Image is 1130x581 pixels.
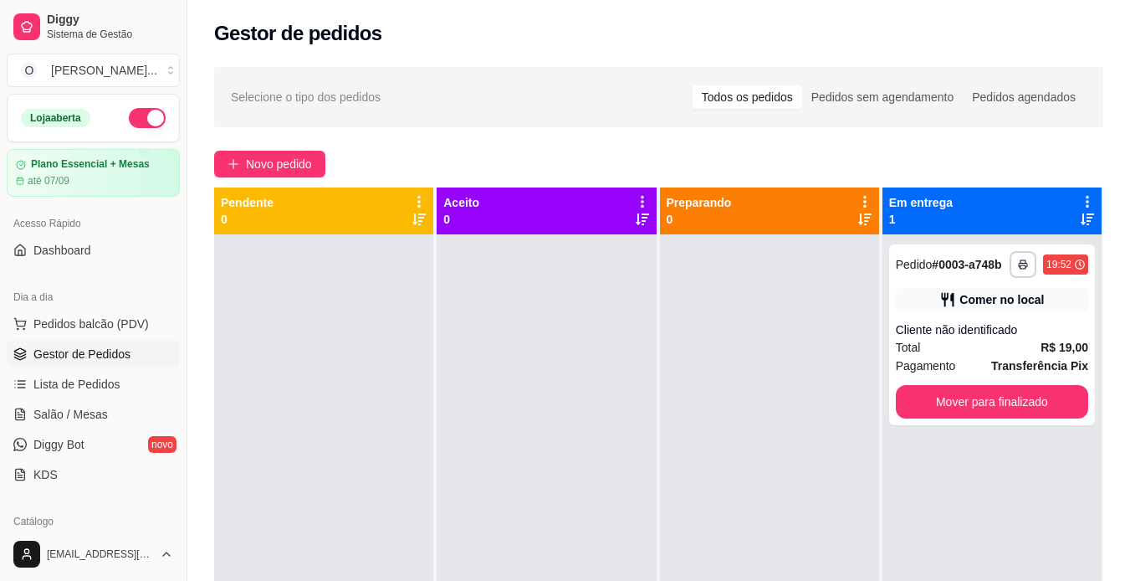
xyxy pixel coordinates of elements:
[31,158,150,171] article: Plano Essencial + Mesas
[7,508,180,535] div: Catálogo
[443,194,479,211] p: Aceito
[228,158,239,170] span: plus
[221,211,274,228] p: 0
[7,7,180,47] a: DiggySistema de Gestão
[33,436,84,453] span: Diggy Bot
[443,211,479,228] p: 0
[33,316,149,332] span: Pedidos balcão (PDV)
[7,210,180,237] div: Acesso Rápido
[7,534,180,574] button: [EMAIL_ADDRESS][DOMAIN_NAME]
[28,174,69,188] article: até 07/09
[1041,341,1088,354] strong: R$ 19,00
[33,376,120,393] span: Lista de Pedidos
[33,406,108,423] span: Salão / Mesas
[214,20,382,47] h2: Gestor de pedidos
[47,548,153,561] span: [EMAIL_ADDRESS][DOMAIN_NAME]
[221,194,274,211] p: Pendente
[214,151,325,177] button: Novo pedido
[896,385,1088,419] button: Mover para finalizado
[7,431,180,458] a: Diggy Botnovo
[51,62,157,79] div: [PERSON_NAME] ...
[7,284,180,311] div: Dia a dia
[7,149,180,197] a: Plano Essencial + Mesasaté 07/09
[7,237,180,264] a: Dashboard
[7,371,180,398] a: Lista de Pedidos
[231,88,381,106] span: Selecione o tipo dos pedidos
[693,85,802,109] div: Todos os pedidos
[246,155,312,173] span: Novo pedido
[129,108,166,128] button: Alterar Status
[7,311,180,337] button: Pedidos balcão (PDV)
[21,62,38,79] span: O
[33,242,91,259] span: Dashboard
[7,54,180,87] button: Select a team
[959,291,1044,308] div: Comer no local
[47,13,173,28] span: Diggy
[33,346,130,362] span: Gestor de Pedidos
[667,211,732,228] p: 0
[7,341,180,368] a: Gestor de Pedidos
[896,357,956,375] span: Pagamento
[896,338,921,357] span: Total
[802,85,963,109] div: Pedidos sem agendamento
[896,258,933,271] span: Pedido
[21,109,90,127] div: Loja aberta
[963,85,1085,109] div: Pedidos agendados
[889,211,953,228] p: 1
[896,321,1088,338] div: Cliente não identificado
[33,466,58,483] span: KDS
[47,28,173,41] span: Sistema de Gestão
[932,258,1001,271] strong: # 0003-a748b
[7,461,180,488] a: KDS
[7,401,180,428] a: Salão / Mesas
[991,359,1088,373] strong: Transferência Pix
[1046,258,1071,271] div: 19:52
[667,194,732,211] p: Preparando
[889,194,953,211] p: Em entrega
